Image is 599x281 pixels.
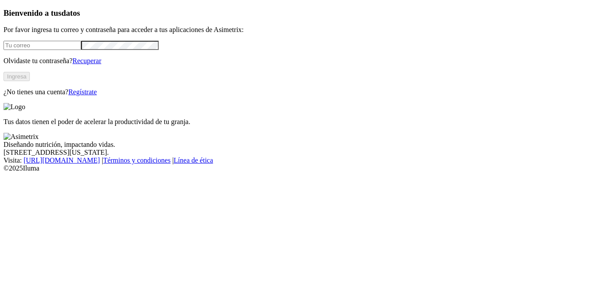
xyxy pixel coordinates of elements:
button: Ingresa [4,72,30,81]
div: © 2025 Iluma [4,164,595,172]
img: Asimetrix [4,133,39,141]
a: Recuperar [72,57,101,64]
div: [STREET_ADDRESS][US_STATE]. [4,149,595,157]
input: Tu correo [4,41,81,50]
p: Por favor ingresa tu correo y contraseña para acceder a tus aplicaciones de Asimetrix: [4,26,595,34]
span: datos [61,8,80,18]
div: Diseñando nutrición, impactando vidas. [4,141,595,149]
a: Regístrate [68,88,97,96]
img: Logo [4,103,25,111]
h3: Bienvenido a tus [4,8,595,18]
p: Tus datos tienen el poder de acelerar la productividad de tu granja. [4,118,595,126]
p: Olvidaste tu contraseña? [4,57,595,65]
a: Términos y condiciones [103,157,171,164]
p: ¿No tienes una cuenta? [4,88,595,96]
div: Visita : | | [4,157,595,164]
a: Línea de ética [174,157,213,164]
a: [URL][DOMAIN_NAME] [24,157,100,164]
